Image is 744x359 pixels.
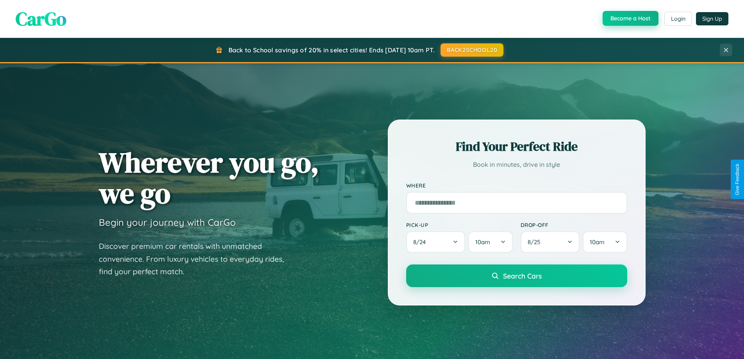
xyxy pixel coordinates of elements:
h2: Find Your Perfect Ride [406,138,627,155]
span: 10am [590,238,605,246]
button: Search Cars [406,264,627,287]
h3: Begin your journey with CarGo [99,216,236,228]
div: Give Feedback [735,164,740,195]
button: Sign Up [696,12,728,25]
span: Back to School savings of 20% in select cities! Ends [DATE] 10am PT. [228,46,435,54]
span: 8 / 24 [413,238,430,246]
button: Login [664,12,692,26]
label: Drop-off [521,221,627,228]
span: CarGo [16,6,66,32]
span: 8 / 25 [528,238,544,246]
button: Become a Host [603,11,658,26]
span: Search Cars [503,271,542,280]
button: 10am [583,231,627,253]
button: 10am [468,231,512,253]
p: Book in minutes, drive in style [406,159,627,170]
button: 8/25 [521,231,580,253]
label: Pick-up [406,221,513,228]
p: Discover premium car rentals with unmatched convenience. From luxury vehicles to everyday rides, ... [99,240,294,278]
button: BACK2SCHOOL20 [441,43,503,57]
span: 10am [475,238,490,246]
button: 8/24 [406,231,466,253]
h1: Wherever you go, we go [99,147,319,209]
label: Where [406,182,627,189]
